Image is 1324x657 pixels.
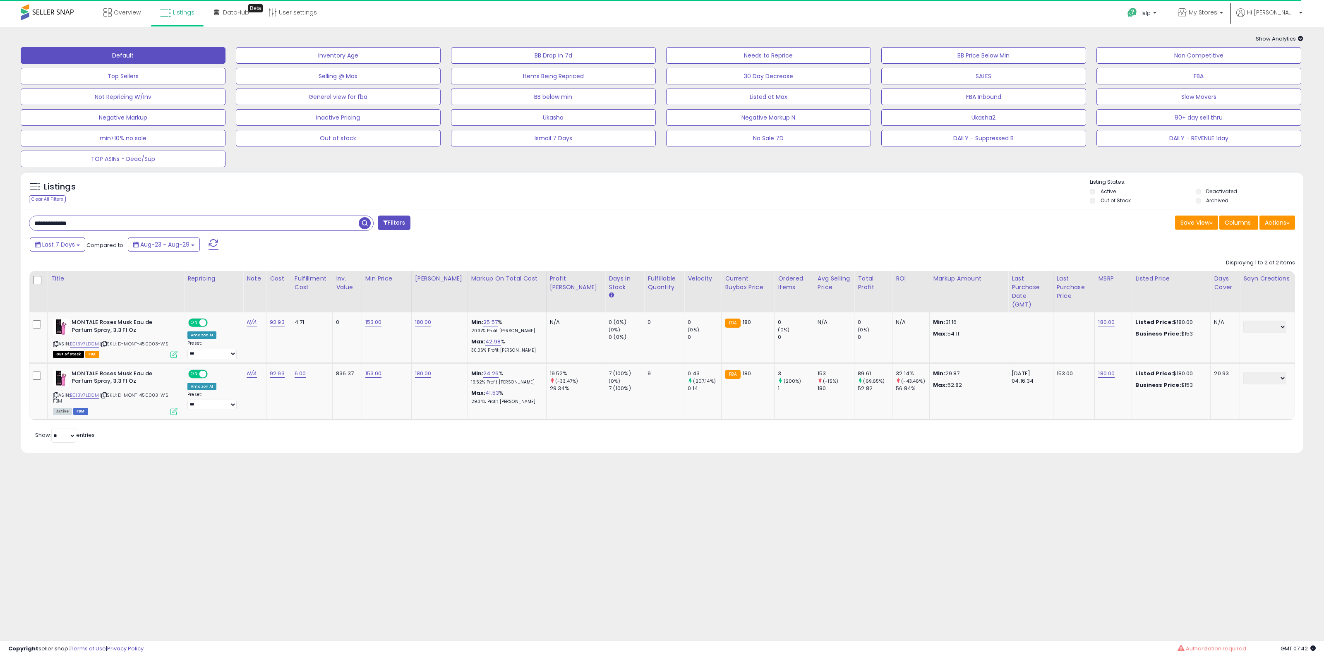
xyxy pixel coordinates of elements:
th: CSV column name: cust_attr_1_MSRP [1095,271,1132,312]
div: 0 [858,319,892,326]
div: 0 [648,319,678,326]
label: Deactivated [1206,188,1237,195]
div: 19.52% [550,370,605,377]
div: $153 [1135,330,1204,338]
div: 180 [818,385,854,392]
span: Show: entries [35,431,95,439]
button: Ismail 7 Days [451,130,656,146]
p: 19.52% Profit [PERSON_NAME] [471,379,540,385]
button: Inactive Pricing [236,109,441,126]
div: ROI [896,274,926,283]
span: Compared to: [86,241,125,249]
span: Hi [PERSON_NAME] [1247,8,1297,17]
button: Slow Movers [1096,89,1301,105]
div: 56.84% [896,385,929,392]
div: Note [247,274,263,283]
span: 180 [743,369,751,377]
button: TOP ASINs - Deac/Sup [21,151,225,167]
small: (0%) [609,326,620,333]
div: $180.00 [1135,370,1204,377]
button: Items Being Repriced [451,68,656,84]
div: N/A [818,319,848,326]
a: B013V7LDCM [70,392,99,399]
div: 0 [858,333,892,341]
div: % [471,338,540,353]
button: Aug-23 - Aug-29 [128,237,200,252]
b: Min: [471,369,484,377]
a: Help [1121,1,1165,27]
small: (-33.47%) [555,378,578,384]
span: ON [189,319,199,326]
button: Non Competitive [1096,47,1301,64]
small: (69.65%) [863,378,885,384]
button: Ukasha [451,109,656,126]
button: FBA Inbound [881,89,1086,105]
div: Velocity [688,274,718,283]
small: FBA [725,370,740,379]
div: 836.37 [336,370,355,377]
div: Amazon AI [187,331,216,339]
img: 417EuK6rWfL._SL40_.jpg [53,319,70,335]
div: 153.00 [1057,370,1089,377]
small: (0%) [858,326,869,333]
button: Inventory Age [236,47,441,64]
span: | SKU: D-MONT-450003-WS [100,340,168,347]
a: 153.00 [365,369,382,378]
small: Days In Stock. [609,292,614,299]
div: Min Price [365,274,408,283]
span: ON [189,370,199,377]
b: Listed Price: [1135,369,1173,377]
div: Preset: [187,392,237,410]
div: Listed Price [1135,274,1207,283]
div: Days In Stock [609,274,640,292]
a: 153.00 [365,318,382,326]
div: Inv. value [336,274,358,292]
div: Fulfillment Cost [295,274,329,292]
button: min>10% no sale [21,130,225,146]
h5: Listings [44,181,76,193]
span: My Stores [1189,8,1217,17]
p: 52.82 [933,381,1002,389]
div: 0 [336,319,355,326]
div: Title [51,274,180,283]
th: CSV column name: cust_attr_5_Sayn Creations [1240,271,1295,312]
button: Save View [1175,216,1218,230]
span: Help [1139,10,1151,17]
div: 0 [778,333,814,341]
b: Business Price: [1135,330,1181,338]
b: MONTALE Roses Musk Eau de Parfum Spray, 3.3 Fl Oz [72,370,172,387]
a: 180.00 [415,369,432,378]
label: Out of Stock [1101,197,1131,204]
button: 90+ day sell thru [1096,109,1301,126]
a: N/A [247,369,257,378]
div: ASIN: [53,319,177,357]
div: 9 [648,370,678,377]
div: Ordered Items [778,274,811,292]
span: FBM [73,408,88,415]
span: FBA [85,351,99,358]
span: | SKU: D-MONT-450003-WS-FBM [53,392,171,404]
div: Total Profit [858,274,889,292]
button: BB Drop in 7d [451,47,656,64]
button: Negative Markup N [666,109,871,126]
div: 29.34% [550,385,605,392]
a: B013V7LDCM [70,340,99,348]
b: Listed Price: [1135,318,1173,326]
div: Amazon AI [187,383,216,390]
span: Last 7 Days [42,240,75,249]
strong: Max: [933,381,947,389]
div: Current Buybox Price [725,274,771,292]
div: MSRP [1098,274,1128,283]
button: 30 Day Decrease [666,68,871,84]
span: Aug-23 - Aug-29 [140,240,189,249]
div: % [471,319,540,334]
th: The percentage added to the cost of goods (COGS) that forms the calculator for Min & Max prices. [468,271,546,312]
button: Listed at Max [666,89,871,105]
button: Out of stock [236,130,441,146]
button: Last 7 Days [30,237,85,252]
p: 29.87 [933,370,1002,377]
small: (0%) [778,326,789,333]
button: Selling @ Max [236,68,441,84]
div: 52.82 [858,385,892,392]
a: 42.98 [485,338,501,346]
